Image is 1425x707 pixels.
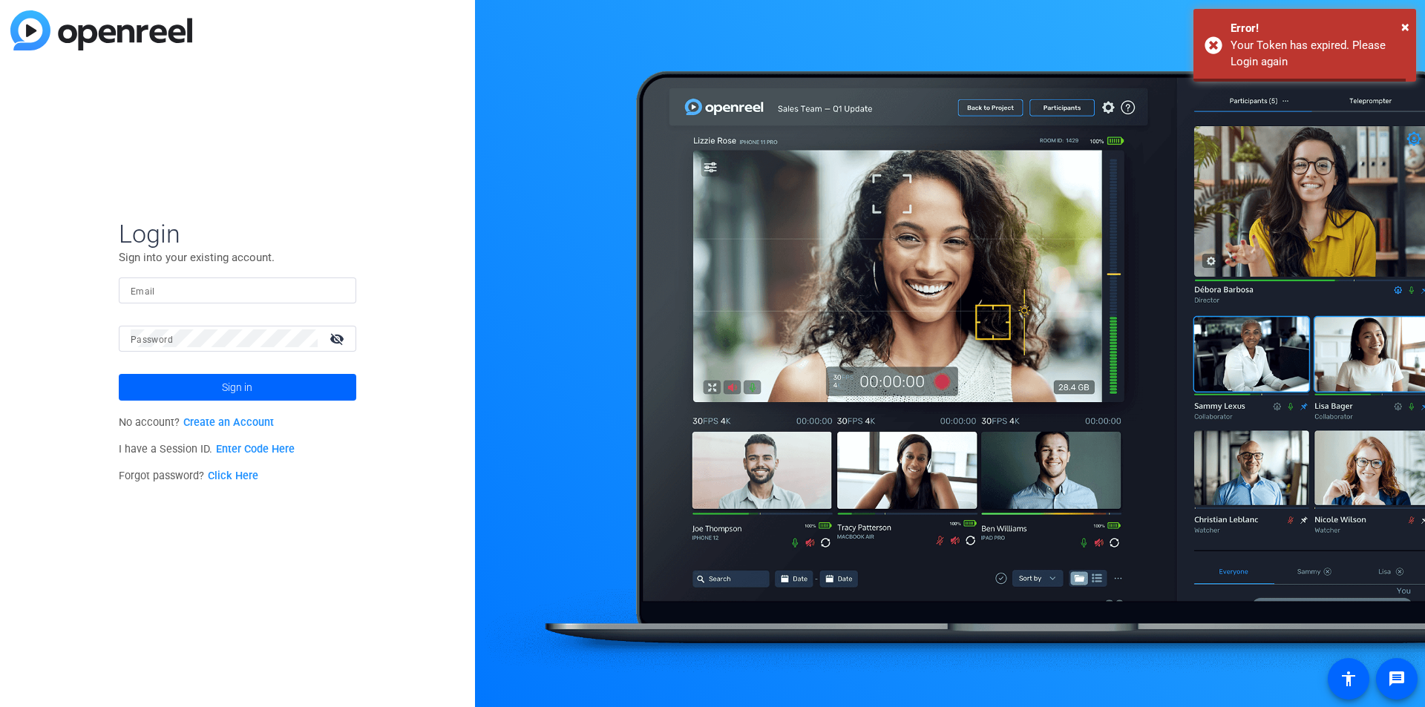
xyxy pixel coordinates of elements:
[183,416,274,429] a: Create an Account
[1388,670,1406,688] mat-icon: message
[119,218,356,249] span: Login
[119,470,258,482] span: Forgot password?
[321,328,356,349] mat-icon: visibility_off
[1401,18,1409,36] span: ×
[216,443,295,456] a: Enter Code Here
[131,335,173,345] mat-label: Password
[131,281,344,299] input: Enter Email Address
[119,249,356,266] p: Sign into your existing account.
[222,369,252,406] span: Sign in
[1231,37,1405,70] div: Your Token has expired. Please Login again
[131,286,155,297] mat-label: Email
[119,416,274,429] span: No account?
[119,374,356,401] button: Sign in
[119,443,295,456] span: I have a Session ID.
[208,470,258,482] a: Click Here
[1340,670,1357,688] mat-icon: accessibility
[10,10,192,50] img: blue-gradient.svg
[1401,16,1409,38] button: Close
[1231,20,1405,37] div: Error!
